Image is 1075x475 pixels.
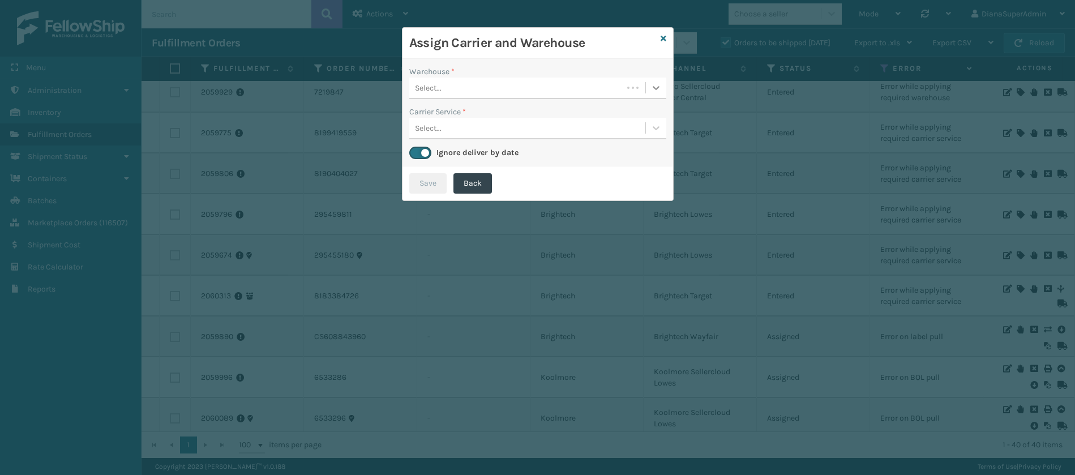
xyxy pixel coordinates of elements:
[415,122,442,134] div: Select...
[409,66,455,78] label: Warehouse
[409,173,447,194] button: Save
[453,173,492,194] button: Back
[409,106,466,118] label: Carrier Service
[409,35,656,52] h3: Assign Carrier and Warehouse
[415,82,442,94] div: Select...
[436,148,519,157] label: Ignore deliver by date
